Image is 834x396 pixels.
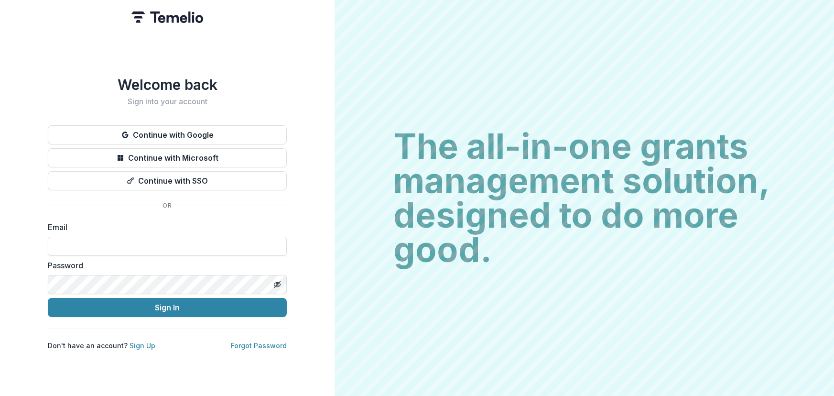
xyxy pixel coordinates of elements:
button: Continue with Microsoft [48,148,287,167]
button: Continue with SSO [48,171,287,190]
p: Don't have an account? [48,341,155,351]
h1: Welcome back [48,76,287,93]
button: Sign In [48,298,287,317]
a: Forgot Password [231,341,287,350]
label: Email [48,221,281,233]
button: Continue with Google [48,125,287,144]
a: Sign Up [130,341,155,350]
label: Password [48,260,281,271]
button: Toggle password visibility [270,277,285,292]
h2: Sign into your account [48,97,287,106]
img: Temelio [131,11,203,23]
